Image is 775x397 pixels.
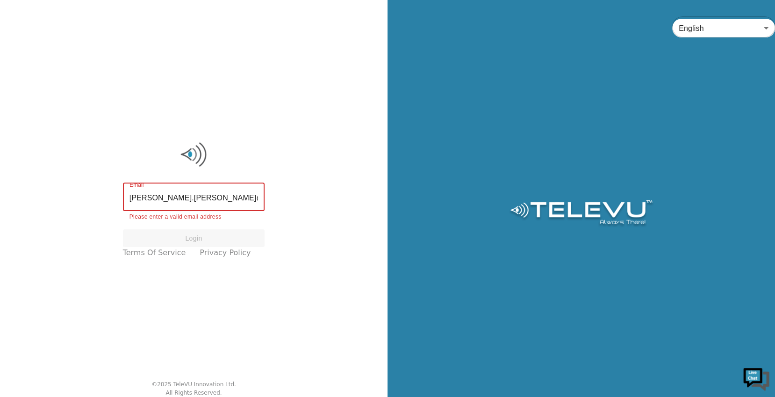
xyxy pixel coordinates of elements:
[123,140,265,169] img: Logo
[165,389,222,397] div: All Rights Reserved.
[129,213,258,222] p: Please enter a valid email address
[200,247,251,258] a: Privacy Policy
[123,247,186,258] a: Terms of Service
[509,200,654,228] img: Logo
[742,364,770,392] img: Chat Widget
[672,15,775,41] div: English
[151,380,236,389] div: © 2025 TeleVU Innovation Ltd.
